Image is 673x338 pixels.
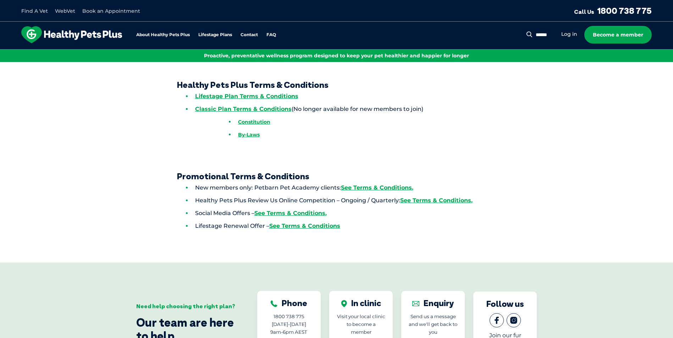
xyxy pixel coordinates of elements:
li: New members only: Petbarn Pet Academy clients: [186,181,521,194]
button: Search [525,31,534,38]
a: Contact [241,33,258,37]
span: [DATE]-[DATE] [272,321,306,327]
a: Log in [561,31,577,38]
div: Enquiry [412,298,454,308]
span: 1800 738 775 [274,314,304,319]
a: Constitution [238,119,270,125]
div: Need help choosing the right plan? [136,303,236,310]
a: See Terms & Conditions. [400,197,473,204]
li: Healthy Pets Plus Review Us Online Competition – Ongoing / Quarterly: [186,194,521,207]
img: Phone [270,300,277,307]
img: Enquiry [412,300,419,307]
a: About Healthy Pets Plus [136,33,190,37]
div: Phone [270,298,307,308]
span: Visit your local clinic to become a member [337,314,385,335]
span: Send us a message and we'll get back to you [409,314,457,335]
img: hpp-logo [21,26,122,43]
a: Book an Appointment [82,8,140,14]
li: (No longer available for new members to join) [186,103,521,141]
a: See Terms & Conditions. [341,184,413,191]
div: In clinic [341,298,381,308]
a: Call Us1800 738 775 [574,5,652,16]
a: See Terms & Conditions [269,222,340,229]
a: WebVet [55,8,75,14]
h1: Healthy Pets Plus Terms & Conditions [152,80,521,90]
li: Lifestage Renewal Offer – [186,220,521,232]
a: FAQ [266,33,276,37]
span: Call Us [574,8,594,15]
div: Follow us [486,299,524,309]
a: By-Laws [238,131,260,138]
a: Lifestage Plan Terms & Conditions [195,93,298,100]
a: Classic Plan Terms & Conditions [195,106,292,112]
a: Lifestage Plans [198,33,232,37]
a: See Terms & Conditions. [254,210,327,216]
img: In clinic [341,300,347,307]
li: Social Media Offers – [186,207,521,220]
h1: Promotional Terms & Conditions [152,171,521,181]
a: Become a member [584,26,652,44]
a: Find A Vet [21,8,48,14]
span: Proactive, preventative wellness program designed to keep your pet healthier and happier for longer [204,52,469,59]
span: 9am-6pm AEST [270,329,307,335]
